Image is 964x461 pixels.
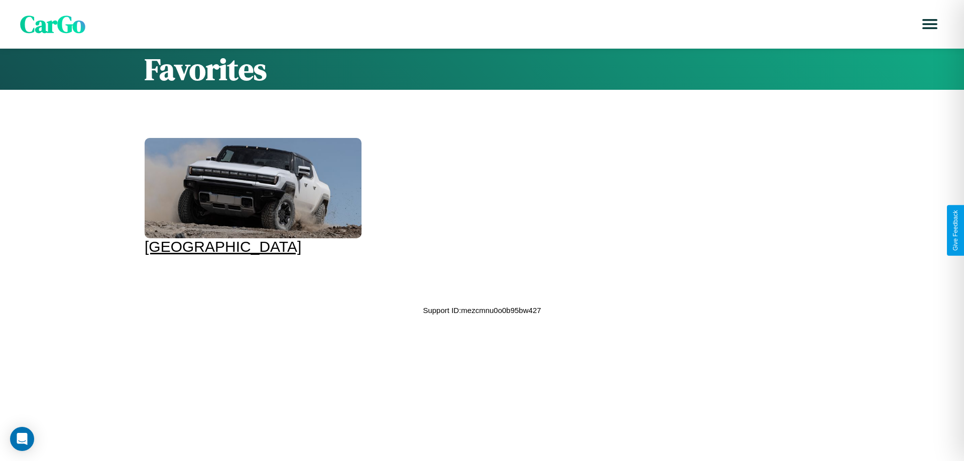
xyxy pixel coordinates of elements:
[10,427,34,451] div: Open Intercom Messenger
[145,49,819,90] h1: Favorites
[423,303,541,317] p: Support ID: mezcmnu0o0b95bw427
[916,10,944,38] button: Open menu
[952,210,959,251] div: Give Feedback
[145,238,361,255] div: [GEOGRAPHIC_DATA]
[20,8,85,41] span: CarGo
